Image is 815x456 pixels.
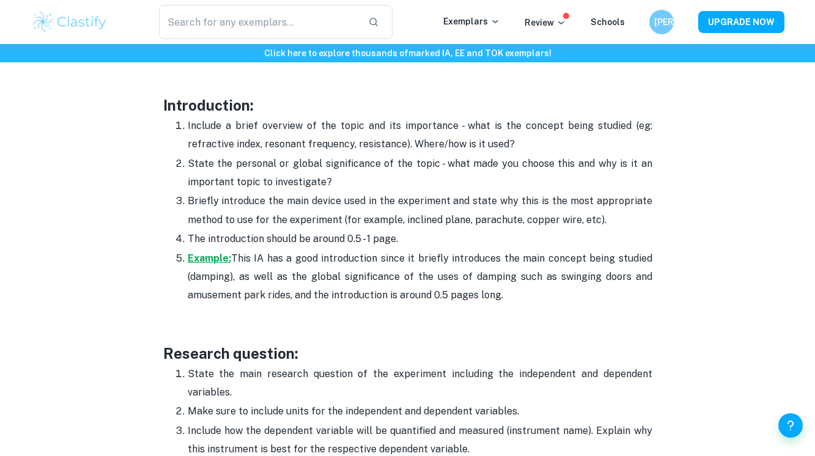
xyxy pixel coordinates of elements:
[163,94,652,116] h3: Introduction:
[188,365,652,402] p: State the main research question of the experiment including the independent and dependent variab...
[31,10,109,34] img: Clastify logo
[188,249,652,305] p: This IA has a good introduction since it briefly introduces the main concept being studied (dampi...
[654,15,668,29] h6: [PERSON_NAME]
[2,46,813,60] h6: Click here to explore thousands of marked IA, EE and TOK exemplars !
[188,192,652,229] p: Briefly introduce the main device used in the experiment and state why this is the most appropria...
[188,117,652,154] p: Include a brief overview of the topic and its importance - what is the concept being studied (eg:...
[188,402,652,421] p: Make sure to include units for the independent and dependent variables.
[443,15,500,28] p: Exemplars
[591,17,625,27] a: Schools
[159,5,359,39] input: Search for any exemplars...
[188,230,652,248] p: The introduction should be around 0.5 - 1 page.
[188,155,652,192] p: State the personal or global significance of the topic - what made you choose this and why is it ...
[163,342,652,364] h3: Research question:
[649,10,674,34] button: [PERSON_NAME]
[525,16,566,29] p: Review
[698,11,784,33] button: UPGRADE NOW
[778,413,803,438] button: Help and Feedback
[188,252,231,264] a: Example:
